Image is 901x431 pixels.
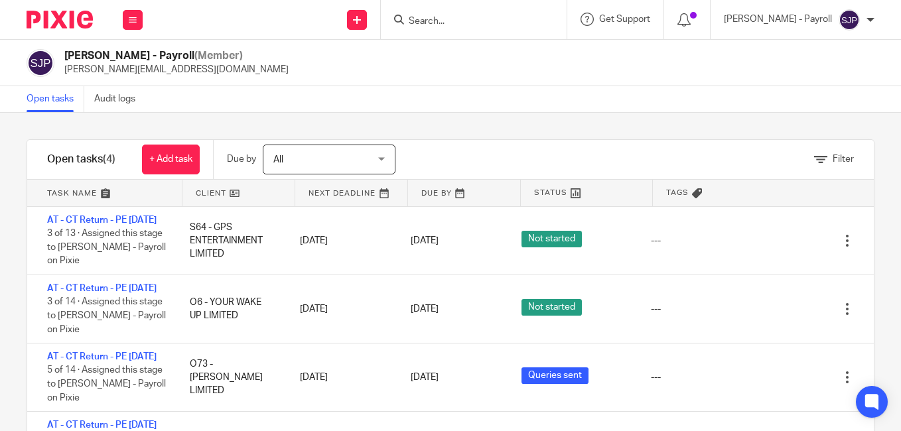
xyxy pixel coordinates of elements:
span: Not started [521,231,582,247]
span: [DATE] [411,373,439,382]
span: [DATE] [411,236,439,245]
a: AT - CT Return - PE [DATE] [47,284,157,293]
div: [DATE] [287,364,397,391]
span: Status [534,187,567,198]
a: AT - CT Return - PE [DATE] [47,215,157,225]
img: svg%3E [839,9,860,31]
span: Tags [666,187,689,198]
a: AT - CT Return - PE [DATE] [47,352,157,361]
div: --- [651,371,661,384]
div: --- [651,234,661,247]
span: Not started [521,299,582,316]
div: O6 - YOUR WAKE UP LIMITED [176,289,287,330]
div: S64 - GPS ENTERTAINMENT LIMITED [176,214,287,268]
p: Due by [227,153,256,166]
span: Get Support [599,15,650,24]
a: Audit logs [94,86,145,112]
a: Open tasks [27,86,84,112]
span: 3 of 13 · Assigned this stage to [PERSON_NAME] - Payroll on Pixie [47,229,166,266]
div: O73 - [PERSON_NAME] LIMITED [176,351,287,404]
a: AT - CT Return - PE [DATE] [47,420,157,430]
span: (4) [103,154,115,164]
p: [PERSON_NAME] - Payroll [724,13,832,26]
span: (Member) [194,50,243,61]
span: [DATE] [411,304,439,314]
span: 3 of 14 · Assigned this stage to [PERSON_NAME] - Payroll on Pixie [47,298,166,334]
p: [PERSON_NAME][EMAIL_ADDRESS][DOMAIN_NAME] [64,63,289,76]
span: Queries sent [521,367,589,384]
img: Pixie [27,11,93,29]
img: svg%3E [27,49,54,77]
div: [DATE] [287,296,397,322]
div: --- [651,302,661,316]
span: 5 of 14 · Assigned this stage to [PERSON_NAME] - Payroll on Pixie [47,366,166,402]
a: + Add task [142,145,200,174]
div: [DATE] [287,227,397,254]
h1: Open tasks [47,153,115,166]
h2: [PERSON_NAME] - Payroll [64,49,289,63]
input: Search [407,16,527,28]
span: All [273,155,283,164]
span: Filter [833,154,854,164]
